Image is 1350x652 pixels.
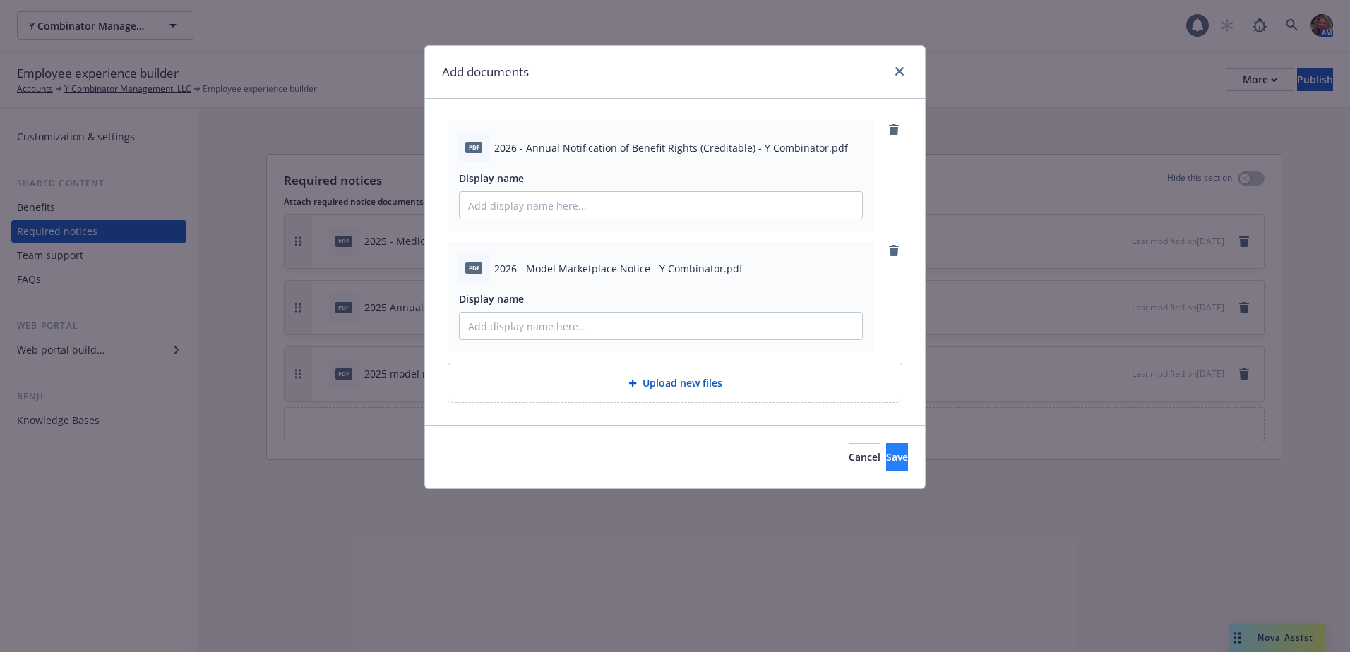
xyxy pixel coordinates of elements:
[459,171,524,185] span: Display name
[849,443,880,471] button: Cancel
[643,375,722,390] span: Upload new files
[886,443,908,471] button: Save
[849,450,880,464] span: Cancel
[459,292,524,306] span: Display name
[885,121,902,138] a: remove
[465,142,482,152] span: pdf
[886,450,908,464] span: Save
[465,262,482,273] span: pdf
[442,63,529,81] h1: Add documents
[460,192,862,219] input: Add display name here...
[494,261,743,276] span: 2026 - Model Marketplace Notice - Y Combinator.pdf
[448,363,902,403] div: Upload new files
[460,313,862,339] input: Add display name here...
[494,140,848,155] span: 2026 - Annual Notification of Benefit Rights (Creditable) - Y Combinator.pdf
[891,63,908,80] a: close
[885,242,902,259] a: remove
